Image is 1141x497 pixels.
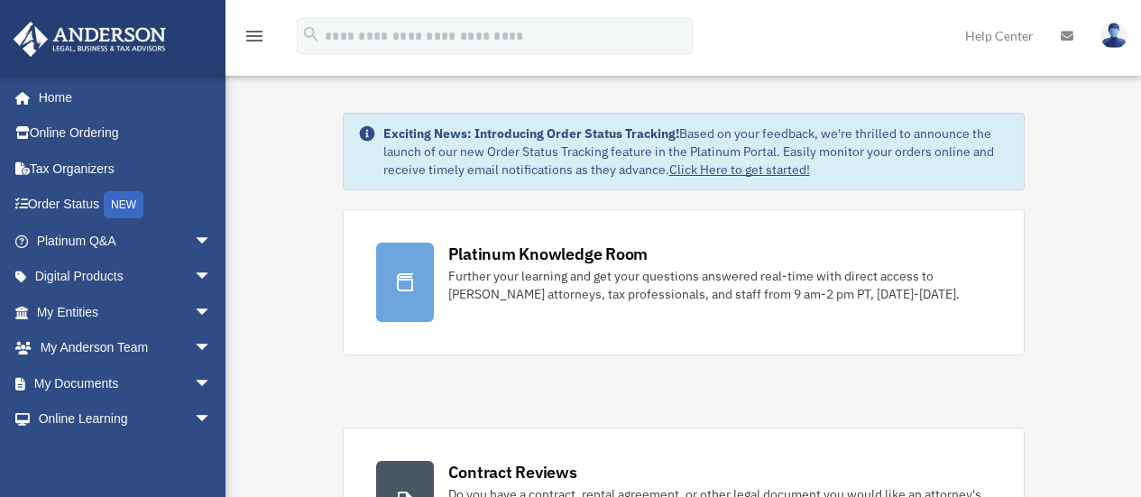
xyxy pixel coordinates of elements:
[13,365,239,401] a: My Documentsarrow_drop_down
[13,79,230,115] a: Home
[194,365,230,402] span: arrow_drop_down
[1100,23,1127,49] img: User Pic
[448,243,649,265] div: Platinum Knowledge Room
[383,124,1009,179] div: Based on your feedback, we're thrilled to announce the launch of our new Order Status Tracking fe...
[13,259,239,295] a: Digital Productsarrow_drop_down
[383,125,679,142] strong: Exciting News: Introducing Order Status Tracking!
[194,294,230,331] span: arrow_drop_down
[13,187,239,224] a: Order StatusNEW
[194,223,230,260] span: arrow_drop_down
[13,115,239,152] a: Online Ordering
[8,22,171,57] img: Anderson Advisors Platinum Portal
[301,24,321,44] i: search
[194,259,230,296] span: arrow_drop_down
[13,401,239,437] a: Online Learningarrow_drop_down
[13,330,239,366] a: My Anderson Teamarrow_drop_down
[194,330,230,367] span: arrow_drop_down
[244,32,265,47] a: menu
[669,161,810,178] a: Click Here to get started!
[13,294,239,330] a: My Entitiesarrow_drop_down
[244,25,265,47] i: menu
[194,401,230,438] span: arrow_drop_down
[13,223,239,259] a: Platinum Q&Aarrow_drop_down
[343,209,1025,355] a: Platinum Knowledge Room Further your learning and get your questions answered real-time with dire...
[13,151,239,187] a: Tax Organizers
[448,267,991,303] div: Further your learning and get your questions answered real-time with direct access to [PERSON_NAM...
[104,191,143,218] div: NEW
[448,461,577,483] div: Contract Reviews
